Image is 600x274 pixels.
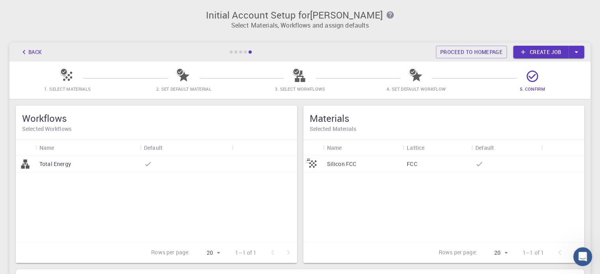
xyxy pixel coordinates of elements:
[144,140,163,155] div: Default
[22,125,291,133] h6: Selected Workflows
[44,86,91,92] span: 1. Select Materials
[327,140,342,155] div: Name
[16,46,46,58] button: Back
[36,140,140,155] div: Name
[16,6,44,13] span: Support
[480,247,510,259] div: 20
[39,160,71,168] p: Total Energy
[407,140,424,155] div: Lattice
[439,248,477,257] p: Rows per page:
[523,249,544,257] p: 1–1 of 1
[151,248,190,257] p: Rows per page:
[513,46,568,58] a: Create job
[407,160,417,168] p: FCC
[14,9,586,21] h3: Initial Account Setup for [PERSON_NAME]
[39,140,54,155] div: Name
[424,141,437,154] button: Sort
[387,86,446,92] span: 4. Set Default Workflow
[573,247,592,266] iframe: Intercom live chat
[193,247,222,259] div: 20
[22,112,291,125] h5: Workflows
[163,141,175,154] button: Sort
[235,249,256,257] p: 1–1 of 1
[275,86,325,92] span: 3. Select Workflows
[310,112,578,125] h5: Materials
[16,140,36,155] div: Icon
[327,160,357,168] p: Silicon FCC
[436,46,507,58] a: Proceed to homepage
[310,125,578,133] h6: Selected Materials
[520,86,545,92] span: 5. Confirm
[323,140,403,155] div: Name
[14,21,586,30] p: Select Materials, Workflows and assign defaults
[303,140,323,155] div: Icon
[156,86,211,92] span: 2. Set Default Material
[54,141,67,154] button: Sort
[475,140,494,155] div: Default
[403,140,471,155] div: Lattice
[342,141,354,154] button: Sort
[494,141,507,154] button: Sort
[471,140,541,155] div: Default
[140,140,232,155] div: Default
